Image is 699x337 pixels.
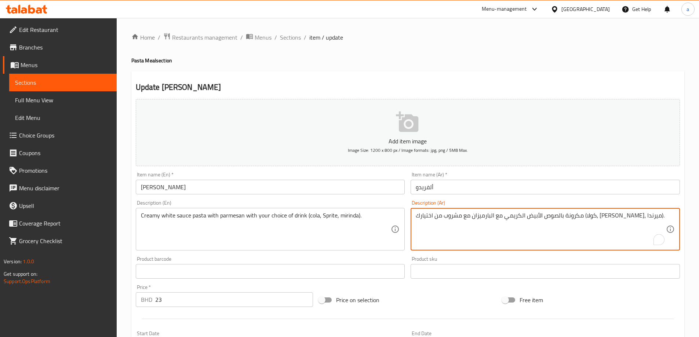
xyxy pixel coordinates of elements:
[687,5,689,13] span: a
[131,57,684,64] h4: Pasta Meal section
[163,33,237,42] a: Restaurants management
[561,5,610,13] div: [GEOGRAPHIC_DATA]
[336,296,379,304] span: Price on selection
[3,56,117,74] a: Menus
[3,162,117,179] a: Promotions
[19,131,111,140] span: Choice Groups
[141,212,391,247] textarea: Creamy white sauce pasta with parmesan with your choice of drink (cola, Sprite, mirinda).
[19,219,111,228] span: Coverage Report
[3,215,117,232] a: Coverage Report
[520,296,543,304] span: Free item
[19,184,111,193] span: Menu disclaimer
[19,201,111,210] span: Upsell
[172,33,237,42] span: Restaurants management
[9,109,117,127] a: Edit Menu
[9,74,117,91] a: Sections
[411,264,680,279] input: Please enter product sku
[4,269,37,279] span: Get support on:
[3,144,117,162] a: Coupons
[158,33,160,42] li: /
[309,33,343,42] span: item / update
[9,91,117,109] a: Full Menu View
[19,43,111,52] span: Branches
[131,33,155,42] a: Home
[280,33,301,42] a: Sections
[3,197,117,215] a: Upsell
[3,39,117,56] a: Branches
[274,33,277,42] li: /
[23,257,34,266] span: 1.0.0
[482,5,527,14] div: Menu-management
[411,180,680,194] input: Enter name Ar
[3,21,117,39] a: Edit Restaurant
[136,82,680,93] h2: Update [PERSON_NAME]
[147,137,669,146] p: Add item image
[416,212,666,247] textarea: To enrich screen reader interactions, please activate Accessibility in Grammarly extension settings
[348,146,468,154] span: Image Size: 1200 x 800 px / Image formats: jpg, png / 5MB Max.
[246,33,272,42] a: Menus
[155,292,313,307] input: Please enter price
[19,149,111,157] span: Coupons
[21,61,111,69] span: Menus
[136,99,680,166] button: Add item imageImage Size: 1200 x 800 px / Image formats: jpg, png / 5MB Max.
[3,179,117,197] a: Menu disclaimer
[4,276,50,286] a: Support.OpsPlatform
[19,237,111,245] span: Grocery Checklist
[240,33,243,42] li: /
[19,166,111,175] span: Promotions
[136,180,405,194] input: Enter name En
[255,33,272,42] span: Menus
[141,295,152,304] p: BHD
[15,78,111,87] span: Sections
[304,33,306,42] li: /
[131,33,684,42] nav: breadcrumb
[15,96,111,105] span: Full Menu View
[4,257,22,266] span: Version:
[3,232,117,250] a: Grocery Checklist
[19,25,111,34] span: Edit Restaurant
[3,127,117,144] a: Choice Groups
[136,264,405,279] input: Please enter product barcode
[15,113,111,122] span: Edit Menu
